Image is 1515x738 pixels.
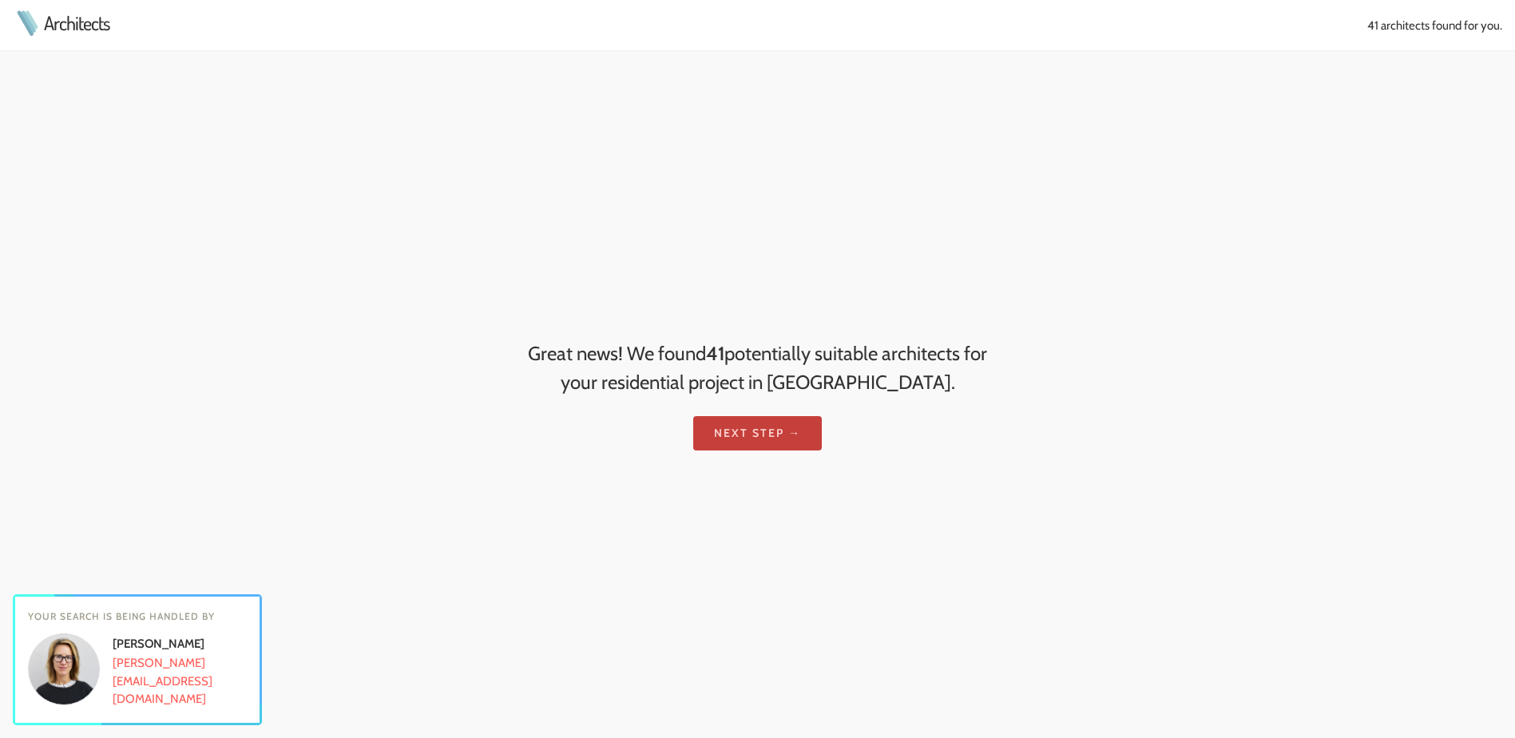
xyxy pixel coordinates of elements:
[693,416,822,450] a: Next step →
[513,339,1003,397] h2: Great news! We found potentially suitable architects for your residential project in [GEOGRAPHIC_...
[113,656,212,706] a: [PERSON_NAME][EMAIL_ADDRESS][DOMAIN_NAME]
[13,10,42,36] img: Architects
[634,17,1502,35] div: 41 architects found for you.
[28,609,247,624] h4: Your search is being handled by
[44,14,109,33] a: Architects
[113,637,204,651] strong: [PERSON_NAME]
[706,342,724,365] strong: 41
